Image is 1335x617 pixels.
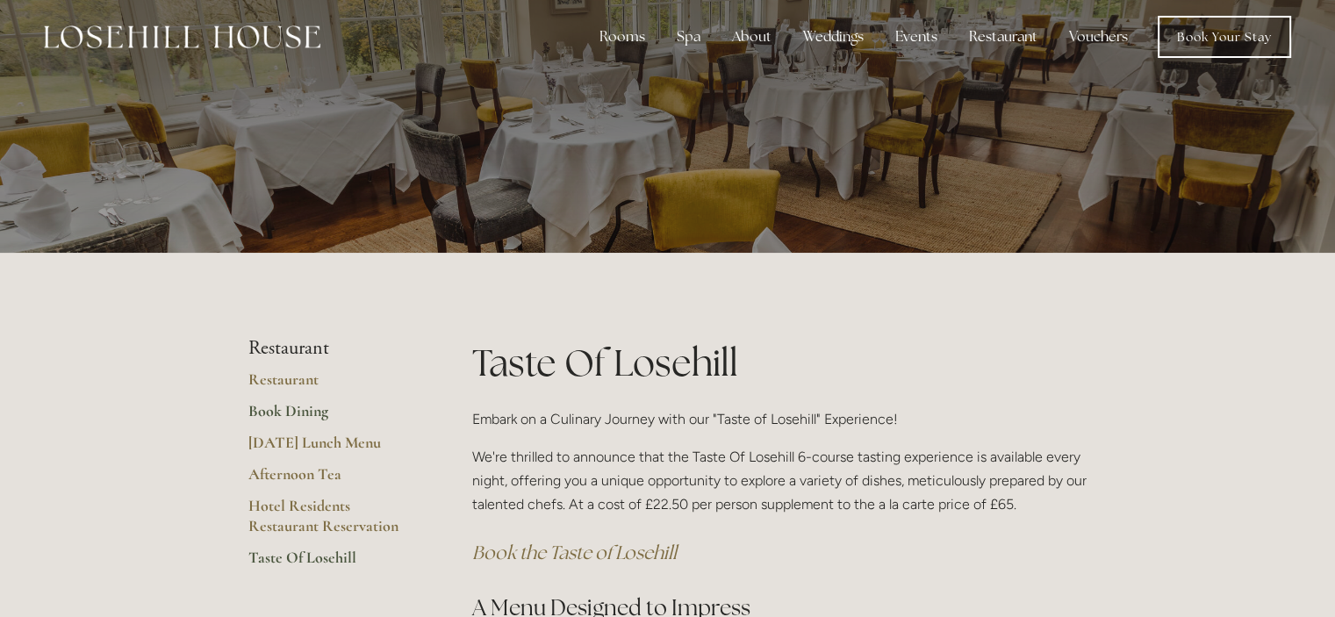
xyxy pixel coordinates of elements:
[248,337,416,360] li: Restaurant
[472,445,1087,517] p: We're thrilled to announce that the Taste Of Losehill 6-course tasting experience is available ev...
[718,19,786,54] div: About
[472,407,1087,431] p: Embark on a Culinary Journey with our "Taste of Losehill" Experience!
[881,19,951,54] div: Events
[472,337,1087,389] h1: Taste Of Losehill
[248,464,416,496] a: Afternoon Tea
[1055,19,1142,54] a: Vouchers
[248,548,416,579] a: Taste Of Losehill
[472,541,677,564] a: Book the Taste of Losehill
[248,401,416,433] a: Book Dining
[248,433,416,464] a: [DATE] Lunch Menu
[44,25,320,48] img: Losehill House
[585,19,659,54] div: Rooms
[789,19,878,54] div: Weddings
[955,19,1051,54] div: Restaurant
[248,496,416,548] a: Hotel Residents Restaurant Reservation
[1158,16,1291,58] a: Book Your Stay
[663,19,714,54] div: Spa
[248,369,416,401] a: Restaurant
